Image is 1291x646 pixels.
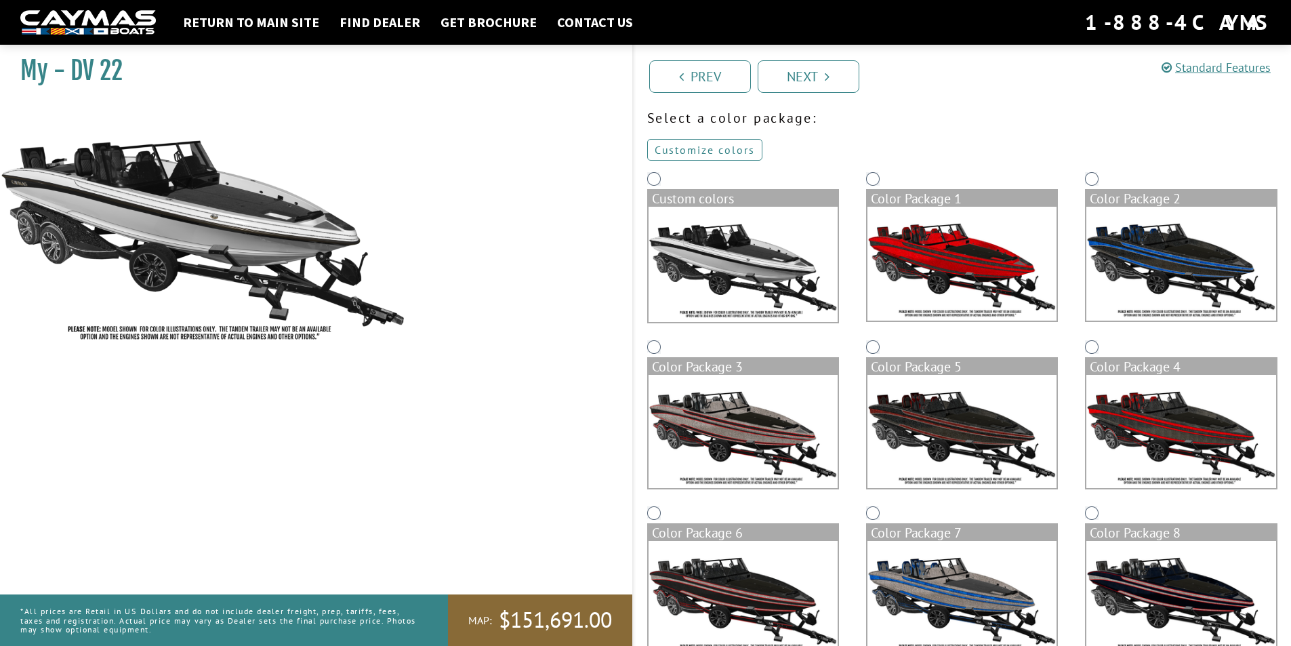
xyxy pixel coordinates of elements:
span: $151,691.00 [499,606,612,634]
a: Contact Us [550,14,640,31]
a: MAP:$151,691.00 [448,594,632,646]
a: Customize colors [647,139,762,161]
a: Get Brochure [434,14,544,31]
div: 1-888-4CAYMAS [1085,7,1271,37]
a: Prev [649,60,751,93]
div: Color Package 7 [867,525,1057,541]
div: Color Package 5 [867,359,1057,375]
div: Color Package 3 [649,359,838,375]
img: white-logo-c9c8dbefe5ff5ceceb0f0178aa75bf4bb51f6bca0971e226c86eb53dfe498488.png [20,10,156,35]
img: DV22-Base-Layer.png [649,207,838,322]
h1: My - DV 22 [20,56,598,86]
img: color_package_366.png [1086,375,1275,489]
div: Color Package 1 [867,190,1057,207]
img: color_package_364.png [649,375,838,489]
div: Color Package 6 [649,525,838,541]
div: Custom colors [649,190,838,207]
div: Color Package 2 [1086,190,1275,207]
div: Color Package 8 [1086,525,1275,541]
p: *All prices are Retail in US Dollars and do not include dealer freight, prep, tariffs, fees, taxe... [20,600,417,641]
a: Return to main site [176,14,326,31]
img: color_package_362.png [867,207,1057,321]
a: Find Dealer [333,14,427,31]
img: color_package_365.png [867,375,1057,489]
div: Color Package 4 [1086,359,1275,375]
span: MAP: [468,613,492,628]
a: Next [758,60,859,93]
p: Select a color package: [647,108,1278,128]
a: Standard Features [1162,60,1271,75]
img: color_package_363.png [1086,207,1275,321]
